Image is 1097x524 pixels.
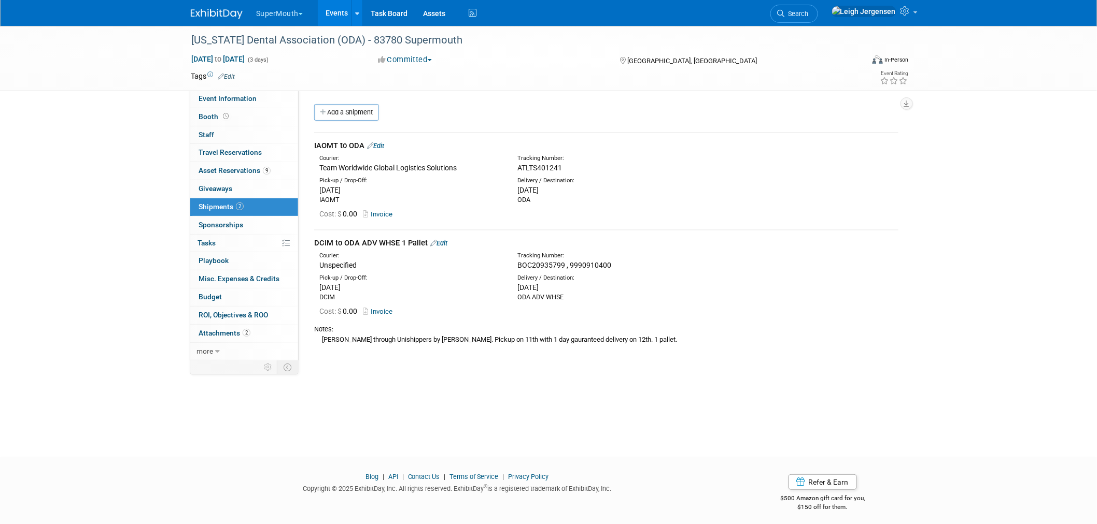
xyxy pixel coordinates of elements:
div: $150 off for them. [739,503,907,512]
div: [DATE] [319,282,502,293]
span: 0.00 [319,210,361,218]
td: Tags [191,71,235,81]
span: Attachments [199,329,250,337]
a: Blog [365,473,378,481]
span: (3 days) [247,56,269,63]
div: Unspecified [319,260,502,270]
span: | [442,473,448,481]
a: Contact Us [408,473,440,481]
a: more [190,343,298,360]
div: In-Person [884,56,909,64]
a: ROI, Objectives & ROO [190,307,298,324]
span: | [380,473,387,481]
div: $500 Amazon gift card for you, [739,487,907,511]
div: Tracking Number: [517,252,750,260]
div: Pick-up / Drop-Off: [319,274,502,282]
span: Travel Reservations [199,148,262,156]
a: Edit [430,239,447,247]
a: Edit [218,73,235,80]
span: 9 [263,167,271,174]
a: Sponsorships [190,216,298,234]
div: Team Worldwide Global Logistics Solutions [319,163,502,173]
div: Event Rating [880,71,908,76]
div: IAOMT [319,195,502,205]
span: Shipments [199,202,244,211]
button: Committed [374,54,436,65]
div: [DATE] [517,282,700,293]
span: Booth [199,112,231,121]
div: Notes: [314,325,898,334]
div: Delivery / Destination: [517,177,700,185]
span: Asset Reservations [199,166,271,174]
div: Courier: [319,154,502,163]
span: Search [784,10,808,18]
a: Invoice [363,308,397,315]
div: [DATE] [319,185,502,195]
a: Add a Shipment [314,104,379,121]
a: Invoice [363,210,397,218]
span: | [400,473,406,481]
span: Giveaways [199,184,232,193]
span: [DATE] [DATE] [191,54,245,64]
span: Cost: $ [319,210,343,218]
span: Staff [199,130,214,139]
div: DCIM to ODA ADV WHSE 1 Pallet [314,238,898,249]
span: to [213,55,223,63]
a: Staff [190,126,298,144]
img: Format-Inperson.png [873,55,883,64]
a: Budget [190,288,298,306]
div: [PERSON_NAME] through Unishippers by [PERSON_NAME]. Pickup on 11th with 1 day gauranteed delivery... [314,334,898,345]
span: Sponsorships [199,221,243,229]
span: 0.00 [319,307,361,315]
a: Booth [190,108,298,126]
div: [US_STATE] Dental Association (ODA) - 83780 Supermouth [188,31,848,50]
div: Copyright © 2025 ExhibitDay, Inc. All rights reserved. ExhibitDay is a registered trademark of Ex... [191,482,724,493]
div: Event Format [802,54,909,69]
a: Misc. Expenses & Credits [190,270,298,288]
span: | [500,473,507,481]
img: Leigh Jergensen [832,6,896,17]
td: Personalize Event Tab Strip [259,360,277,374]
a: Playbook [190,252,298,270]
sup: ® [484,484,488,489]
a: Refer & Earn [789,474,857,490]
a: Edit [367,142,384,150]
a: API [388,473,398,481]
a: Travel Reservations [190,144,298,162]
div: [DATE] [517,185,700,195]
div: DCIM [319,293,502,302]
span: Budget [199,293,222,301]
a: Asset Reservations9 [190,162,298,180]
a: Terms of Service [450,473,499,481]
span: [GEOGRAPHIC_DATA], [GEOGRAPHIC_DATA] [627,57,757,65]
span: BOC20935799 , 9990910400 [517,261,611,269]
span: ROI, Objectives & ROO [199,311,268,319]
div: IAOMT to ODA [314,140,898,151]
div: Courier: [319,252,502,260]
span: Misc. Expenses & Credits [199,274,279,283]
span: ATLTS401241 [517,164,562,172]
td: Toggle Event Tabs [277,360,299,374]
span: 2 [243,329,250,337]
a: Search [770,5,818,23]
div: ODA ADV WHSE [517,293,700,302]
a: Attachments2 [190,325,298,342]
img: ExhibitDay [191,9,243,19]
span: Booth not reserved yet [221,112,231,120]
span: more [196,347,213,355]
div: ODA [517,195,700,205]
a: Event Information [190,90,298,108]
span: Tasks [198,239,216,247]
span: Cost: $ [319,307,343,315]
span: 2 [236,202,244,210]
span: Event Information [199,94,257,103]
div: Delivery / Destination: [517,274,700,282]
div: Tracking Number: [517,154,750,163]
a: Giveaways [190,180,298,198]
div: Pick-up / Drop-Off: [319,177,502,185]
a: Shipments2 [190,198,298,216]
a: Privacy Policy [509,473,549,481]
a: Tasks [190,235,298,252]
span: Playbook [199,256,229,265]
